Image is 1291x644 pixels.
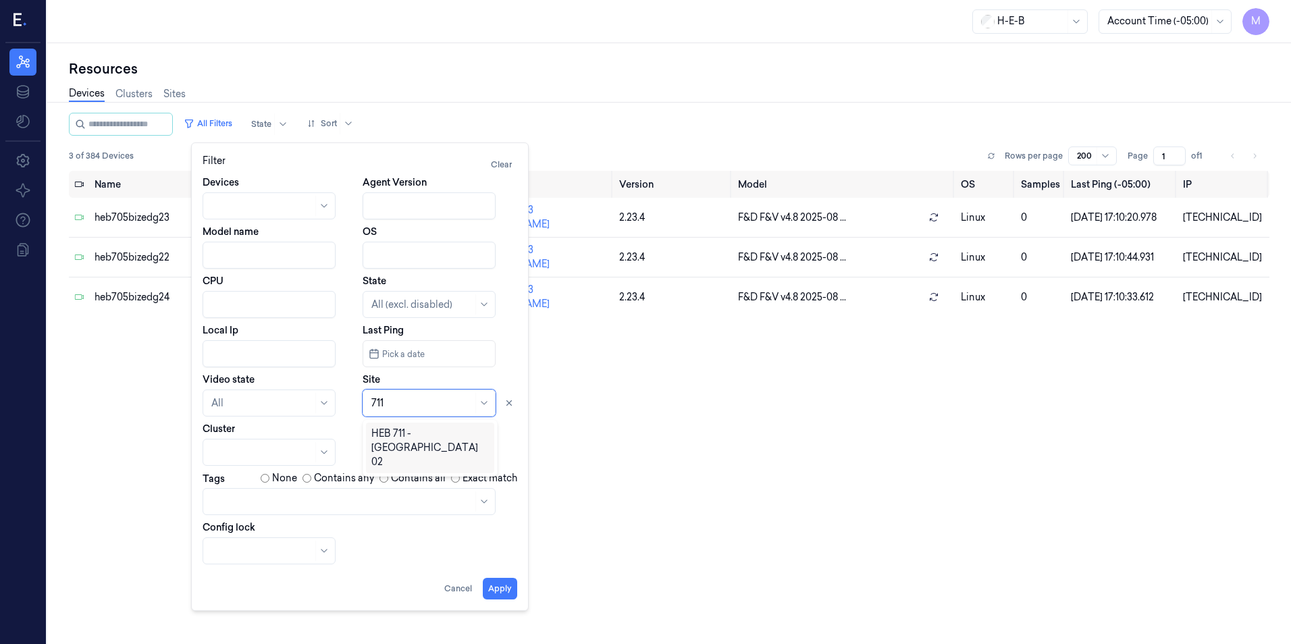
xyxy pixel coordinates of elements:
span: F&D F&V v4.8 2025-08 ... [738,250,846,265]
label: CPU [203,274,223,288]
button: M [1242,8,1269,35]
button: All Filters [178,113,238,134]
label: Last Ping [363,323,404,337]
div: 2.23.4 [619,211,727,225]
label: OS [363,225,377,238]
p: linux [961,290,1010,304]
div: [DATE] 17:10:20.978 [1071,211,1173,225]
div: 2.23.4 [619,250,727,265]
label: Local Ip [203,323,238,337]
th: IP [1178,171,1269,198]
div: 0 [1021,250,1060,265]
div: 0 [1021,290,1060,304]
a: Clusters [115,87,153,101]
button: Clear [485,154,517,176]
label: Cluster [203,422,235,435]
div: HEB 711 - [GEOGRAPHIC_DATA] 02 [371,427,489,469]
th: OS [955,171,1016,198]
label: Exact match [463,471,517,485]
label: Contains any [314,471,374,485]
p: Rows per page [1005,150,1063,162]
label: State [363,274,386,288]
th: Last Ping (-05:00) [1065,171,1178,198]
div: Resources [69,59,1269,78]
label: Site [363,373,380,386]
div: [TECHNICAL_ID] [1183,250,1264,265]
button: Pick a date [363,340,496,367]
div: Filter [203,154,517,176]
div: heb705bizedg22 [95,250,234,265]
div: [TECHNICAL_ID] [1183,211,1264,225]
label: Agent Version [363,176,427,189]
div: [DATE] 17:10:44.931 [1071,250,1173,265]
label: Video state [203,373,255,386]
span: Page [1128,150,1148,162]
p: linux [961,211,1010,225]
label: Model name [203,225,259,238]
button: Cancel [439,578,477,599]
p: linux [961,250,1010,265]
th: Samples [1016,171,1065,198]
span: F&D F&V v4.8 2025-08 ... [738,290,846,304]
span: F&D F&V v4.8 2025-08 ... [738,211,846,225]
label: Contains all [391,471,446,485]
th: Site [463,171,614,198]
label: Config lock [203,520,255,534]
th: Name [89,171,239,198]
div: 0 [1021,211,1060,225]
span: 3 of 384 Devices [69,150,134,162]
span: of 1 [1191,150,1213,162]
div: [TECHNICAL_ID] [1183,290,1264,304]
div: heb705bizedg24 [95,290,234,304]
div: 2.23.4 [619,290,727,304]
div: [DATE] 17:10:33.612 [1071,290,1173,304]
nav: pagination [1223,146,1264,165]
a: Sites [163,87,186,101]
th: Version [614,171,733,198]
div: heb705bizedg23 [95,211,234,225]
button: Apply [483,578,517,599]
label: None [272,471,297,485]
span: Pick a date [379,348,425,360]
label: Devices [203,176,239,189]
a: Devices [69,86,105,102]
th: Model [733,171,955,198]
label: Tags [203,474,225,483]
